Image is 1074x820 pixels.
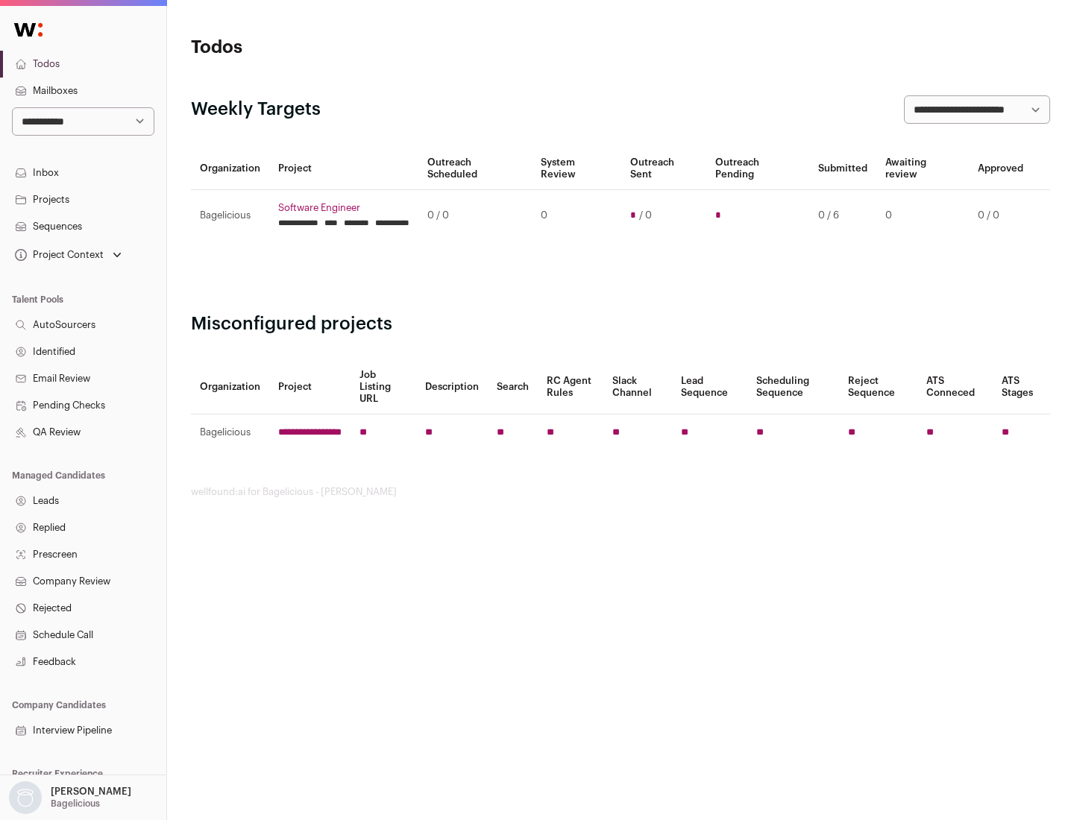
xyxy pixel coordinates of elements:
th: Outreach Sent [621,148,707,190]
td: 0 / 0 [418,190,532,242]
th: Organization [191,360,269,414]
th: ATS Conneced [917,360,992,414]
th: Organization [191,148,269,190]
div: Project Context [12,249,104,261]
th: ATS Stages [993,360,1050,414]
h2: Weekly Targets [191,98,321,122]
h1: Todos [191,36,477,60]
th: Search [488,360,538,414]
img: nopic.png [9,781,42,814]
th: Scheduling Sequence [747,360,839,414]
h2: Misconfigured projects [191,312,1050,336]
button: Open dropdown [6,781,134,814]
th: Approved [969,148,1032,190]
button: Open dropdown [12,245,125,265]
a: Software Engineer [278,202,409,214]
th: RC Agent Rules [538,360,603,414]
td: Bagelicious [191,414,269,451]
footer: wellfound:ai for Bagelicious - [PERSON_NAME] [191,486,1050,498]
th: Outreach Pending [706,148,808,190]
td: 0 / 6 [809,190,876,242]
span: / 0 [639,209,652,221]
img: Wellfound [6,15,51,45]
th: Reject Sequence [839,360,918,414]
th: Outreach Scheduled [418,148,532,190]
td: 0 [876,190,969,242]
th: Lead Sequence [672,360,747,414]
th: Awaiting review [876,148,969,190]
td: Bagelicious [191,190,269,242]
th: Description [416,360,488,414]
p: Bagelicious [51,798,100,810]
th: Slack Channel [603,360,672,414]
th: Job Listing URL [351,360,416,414]
th: Submitted [809,148,876,190]
p: [PERSON_NAME] [51,786,131,798]
td: 0 [532,190,621,242]
th: System Review [532,148,621,190]
th: Project [269,360,351,414]
td: 0 / 0 [969,190,1032,242]
th: Project [269,148,418,190]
